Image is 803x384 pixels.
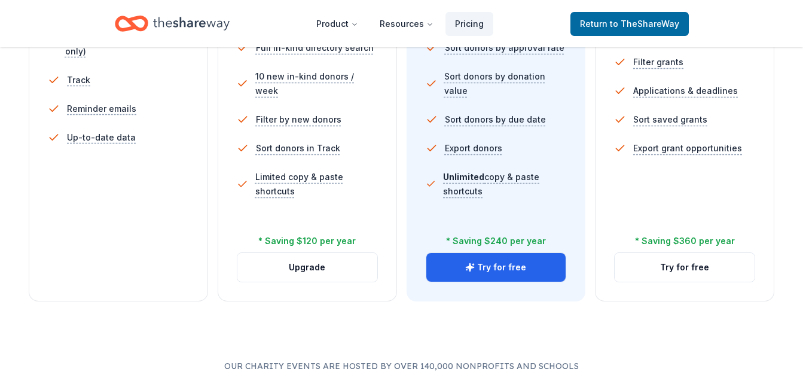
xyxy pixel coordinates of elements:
button: Try for free [426,253,566,282]
div: * Saving $120 per year [258,234,356,248]
span: Sort donors by approval rate [445,41,564,55]
span: Limited copy & paste shortcuts [255,170,378,199]
span: copy & paste shortcuts [443,172,539,196]
span: Sort saved grants [633,112,707,127]
span: Unlimited [443,172,484,182]
nav: Main [307,10,493,38]
button: Try for free [615,253,755,282]
span: to TheShareWay [610,19,679,29]
span: Filter by new donors [256,112,341,127]
a: Home [115,10,230,38]
div: * Saving $360 per year [635,234,735,248]
span: Up-to-date data [67,130,136,145]
a: Returnto TheShareWay [570,12,689,36]
p: Our charity events are hosted by over 140,000 nonprofits and schools [29,359,774,373]
span: Sort donors in Track [256,141,340,156]
span: Return [580,17,679,31]
span: Export grant opportunities [633,141,742,156]
span: Applications & deadlines [633,84,738,98]
button: Upgrade [237,253,377,282]
span: Sort donors by due date [445,112,546,127]
a: Pricing [445,12,493,36]
span: Track [67,73,90,87]
div: * Saving $240 per year [446,234,546,248]
button: Product [307,12,368,36]
span: 10 new in-kind donors / week [255,69,377,98]
span: Export donors [445,141,502,156]
span: Full in-kind directory search [256,41,374,55]
button: Resources [370,12,443,36]
span: Sort donors by donation value [444,69,566,98]
span: Filter grants [633,55,683,69]
span: Reminder emails [67,102,136,116]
